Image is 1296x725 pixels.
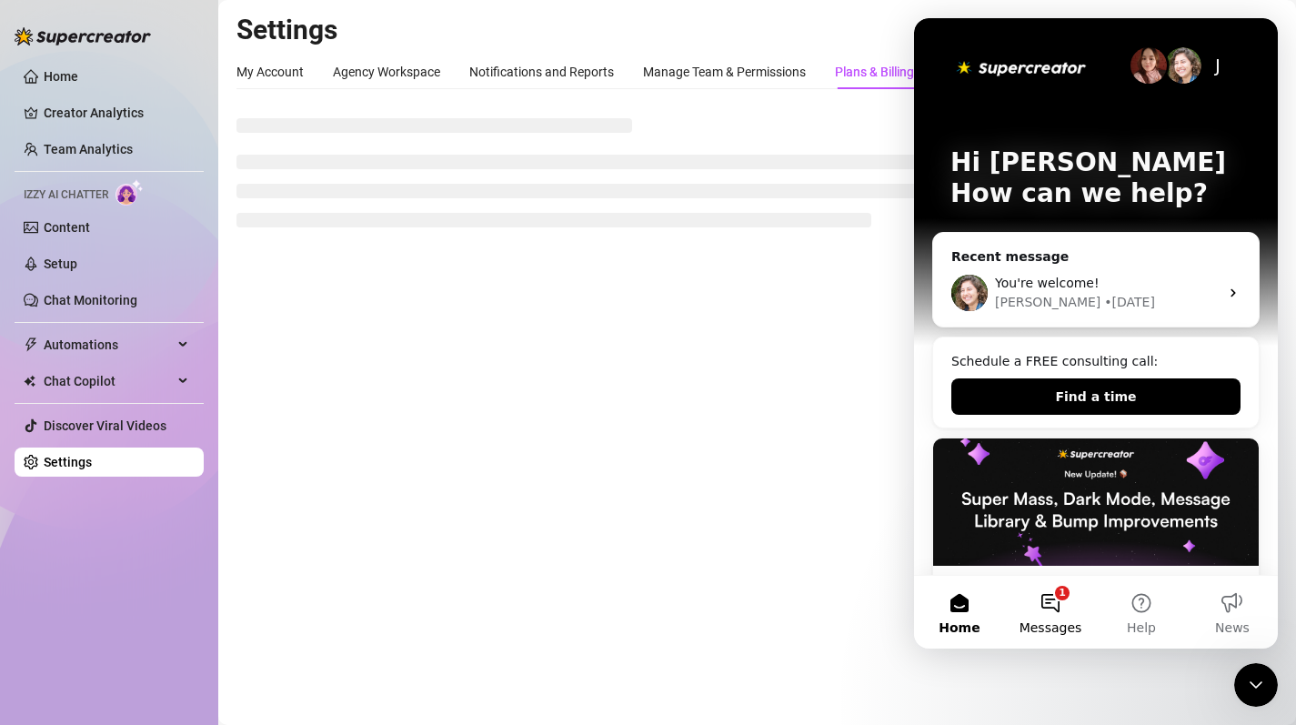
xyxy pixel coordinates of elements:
a: Creator Analytics [44,98,189,127]
span: thunderbolt [24,337,38,352]
span: Messages [105,603,168,616]
button: News [273,558,364,630]
div: Plans & Billing [835,62,914,82]
span: Chat Copilot [44,367,173,396]
iframe: Intercom live chat [914,18,1278,649]
div: Notifications and Reports [469,62,614,82]
a: Home [44,69,78,84]
button: Messages [91,558,182,630]
div: My Account [236,62,304,82]
div: Agency Workspace [333,62,440,82]
button: Help [182,558,273,630]
img: Super Mass, Dark Mode, Message Library & Bump Improvements [19,420,345,548]
h2: Settings [236,13,1278,47]
div: Manage Team & Permissions [643,62,806,82]
iframe: Intercom live chat [1234,663,1278,707]
a: Setup [44,257,77,271]
span: Help [213,603,242,616]
a: Content [44,220,90,235]
div: Super Mass, Dark Mode, Message Library & Bump Improvements [18,419,346,670]
a: Discover Viral Videos [44,418,166,433]
a: Team Analytics [44,142,133,156]
span: News [301,603,336,616]
span: Home [25,603,65,616]
img: AI Chatter [116,179,144,206]
img: Chat Copilot [24,375,35,388]
span: Izzy AI Chatter [24,186,108,204]
span: Automations [44,330,173,359]
a: Settings [44,455,92,469]
img: logo-BBDzfeDw.svg [15,27,151,45]
a: Chat Monitoring [44,293,137,307]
